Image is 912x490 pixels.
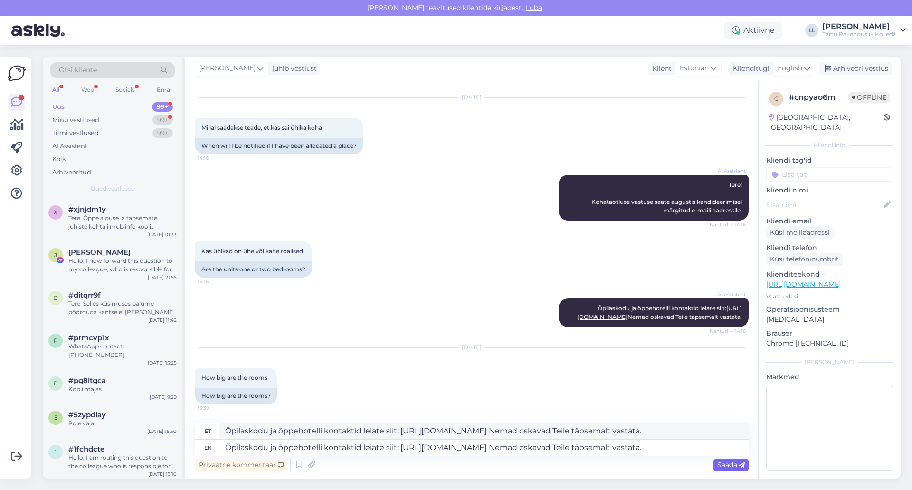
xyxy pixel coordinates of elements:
[52,102,65,112] div: Uus
[68,334,109,342] span: #prmcvp1x
[68,445,104,453] span: #1fchdcte
[55,448,57,455] span: 1
[766,292,893,301] p: Vaata edasi ...
[717,461,745,469] span: Saada
[68,214,177,231] div: Tere! Õppe alguse ja täpsemate juhiste kohta ilmub info kooli kodulehele enne õppeaasta algust. P...
[198,278,233,285] span: 14:16
[54,337,58,344] span: p
[268,64,317,74] div: juhib vestlust
[148,317,177,324] div: [DATE] 11:42
[822,30,896,38] div: Tartu Rakenduslik Kolledž
[50,84,61,96] div: All
[577,305,742,320] span: Õpilaskodu ja õppehotelli kontaktid leiate siit: Nemad oskavad Teile täpsemalt vastata.
[195,93,749,102] div: [DATE]
[766,269,893,279] p: Klienditeekond
[68,342,177,359] div: WhatsApp contact: [PHONE_NUMBER]
[766,243,893,253] p: Kliendi telefon
[68,376,106,385] span: #pg8ltgca
[54,251,57,259] span: J
[766,328,893,338] p: Brauser
[54,380,58,387] span: p
[59,65,97,75] span: Otsi kliente
[79,84,96,96] div: Web
[205,423,211,439] div: et
[819,62,892,75] div: Arhiveeri vestlus
[710,327,746,335] span: Nähtud ✓ 14:16
[219,423,749,439] textarea: Õpilaskodu ja õppehotelli kontaktid leiate siit: [URL][DOMAIN_NAME] Nemad oskavad Teile täpsemalt...
[766,167,893,182] input: Lisa tag
[68,205,106,214] span: #xjnjdm1y
[648,64,672,74] div: Klient
[201,248,303,255] span: Kas ühikad on ühe või kahe toalised
[147,428,177,435] div: [DATE] 15:30
[778,63,802,74] span: English
[68,299,177,317] div: Tere! Selles küsimuses palume pöörduda kantselei [PERSON_NAME]: [PERSON_NAME]. Kontaktandmed on j...
[766,372,893,382] p: Märkmed
[150,394,177,401] div: [DATE] 9:29
[710,291,746,298] span: AI Assistent
[729,64,769,74] div: Klienditugi
[766,216,893,226] p: Kliendi email
[769,113,883,133] div: [GEOGRAPHIC_DATA], [GEOGRAPHIC_DATA]
[148,359,177,366] div: [DATE] 15:25
[68,291,101,299] span: #ditqrr9f
[201,374,267,381] span: How big are the rooms
[54,414,57,421] span: 5
[52,115,99,125] div: Minu vestlused
[766,226,834,239] div: Küsi meiliaadressi
[774,95,779,102] span: c
[8,64,26,82] img: Askly Logo
[152,128,173,138] div: 99+
[148,274,177,281] div: [DATE] 21:55
[155,84,175,96] div: Email
[204,440,212,456] div: en
[766,280,841,288] a: [URL][DOMAIN_NAME]
[152,102,173,112] div: 99+
[195,459,287,471] div: Privaatne kommentaar
[710,221,746,228] span: Nähtud ✓ 14:16
[68,248,131,257] span: Juri Lyamin
[822,23,906,38] a: [PERSON_NAME]Tartu Rakenduslik Kolledž
[767,200,882,210] input: Lisa nimi
[52,142,87,151] div: AI Assistent
[523,3,545,12] span: Luba
[219,440,749,456] textarea: Õpilaskodu ja õppehotelli kontaktid leiate siit: [URL][DOMAIN_NAME] Nemad oskavad Teile täpsemalt...
[848,92,890,103] span: Offline
[201,124,322,131] span: Millal saadakse teade, et kas sai ühika koha
[53,294,58,301] span: d
[148,471,177,478] div: [DATE] 13:10
[766,185,893,195] p: Kliendi nimi
[724,22,782,39] div: Aktiivne
[195,138,363,154] div: When will I be notified if I have been allocated a place?
[52,128,99,138] div: Tiimi vestlused
[68,411,106,419] span: #5zypdlay
[766,141,893,150] div: Kliendi info
[68,453,177,471] div: Hello, I am routing this question to the colleague who is responsible for this topic. The reply m...
[822,23,896,30] div: [PERSON_NAME]
[766,253,843,266] div: Küsi telefoninumbrit
[199,63,256,74] span: [PERSON_NAME]
[68,257,177,274] div: Hello, I now forward this question to my colleague, who is responsible for this. The reply will b...
[766,338,893,348] p: Chrome [TECHNICAL_ID]
[68,385,177,394] div: Kopli majas
[147,231,177,238] div: [DATE] 10:33
[680,63,709,74] span: Estonian
[152,115,173,125] div: 99+
[766,305,893,315] p: Operatsioonisüsteem
[789,92,848,103] div: # cnpyao6m
[91,184,135,193] span: Uued vestlused
[766,155,893,165] p: Kliendi tag'id
[198,154,233,162] span: 14:16
[195,388,277,404] div: How big are the rooms?
[766,315,893,325] p: [MEDICAL_DATA]
[766,358,893,366] div: [PERSON_NAME]
[52,154,66,164] div: Kõik
[195,261,312,278] div: Are the units one or two bedrooms?
[710,167,746,174] span: AI Assistent
[52,168,91,177] div: Arhiveeritud
[195,343,749,352] div: [DATE]
[54,209,57,216] span: x
[68,419,177,428] div: Pole vaja
[805,24,818,37] div: LL
[114,84,137,96] div: Socials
